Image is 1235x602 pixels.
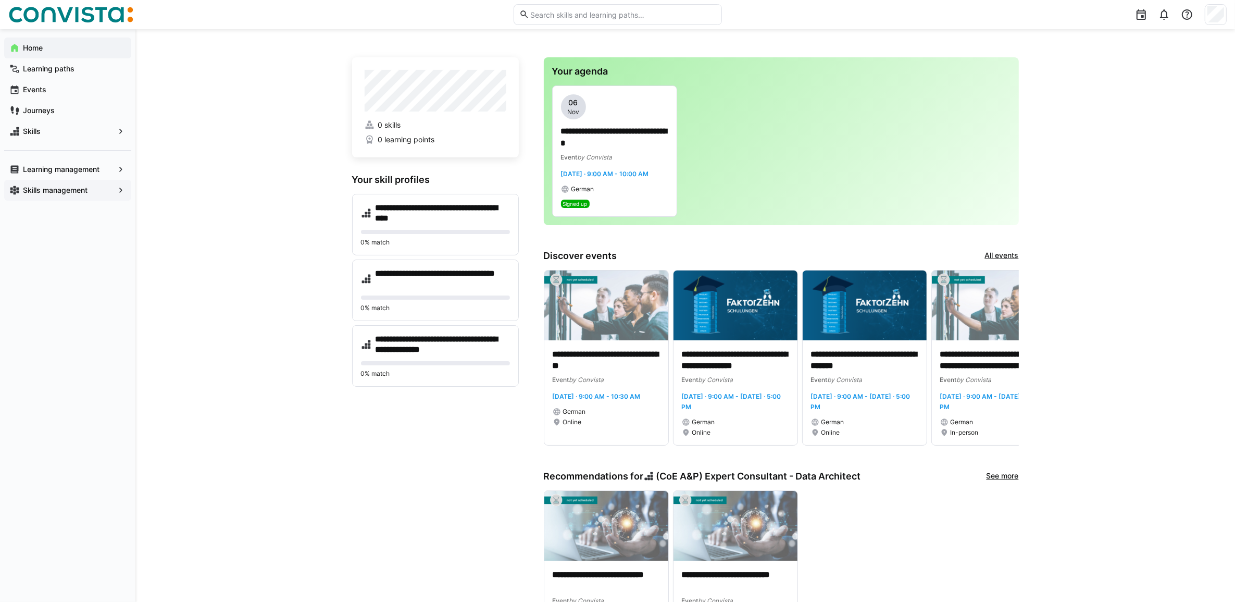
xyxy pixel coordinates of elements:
span: Event [682,376,698,384]
img: image [544,271,668,340]
span: Signed up [563,201,588,207]
span: [DATE] · 9:00 AM - [DATE] · 5:00 PM [811,392,910,411]
h3: Your agenda [552,66,1011,77]
span: 0 learning points [378,134,434,145]
span: by Convista [698,376,733,384]
h3: Recommendations for [544,471,861,482]
span: Online [563,418,582,426]
span: [DATE] · 9:00 AM - 10:30 AM [553,392,641,400]
span: Event [940,376,957,384]
span: Online [821,428,840,437]
span: German [951,418,974,426]
span: German [563,408,586,416]
span: by Convista [578,153,613,161]
span: (CoE A&P) Expert Consultant - Data Architect [656,471,860,482]
span: Event [811,376,828,384]
span: [DATE] · 9:00 AM - [DATE] · 5:00 PM [940,392,1040,411]
span: German [821,418,844,426]
span: Nov [567,108,579,116]
span: 0 skills [378,120,401,130]
a: See more [987,471,1019,482]
p: 0% match [361,370,510,378]
p: 0% match [361,304,510,312]
span: Online [692,428,711,437]
span: [DATE] · 9:00 AM - [DATE] · 5:00 PM [682,392,781,411]
span: by Convista [957,376,992,384]
span: German [571,185,594,193]
p: 0% match [361,238,510,247]
a: 0 skills [365,120,506,130]
span: [DATE] · 9:00 AM - 10:00 AM [561,170,649,178]
a: All events [985,250,1019,262]
img: image [673,491,797,561]
h3: Your skill profiles [352,174,519,186]
span: by Convista [828,376,863,384]
span: In-person [951,428,979,437]
h3: Discover events [544,250,617,262]
img: image [932,271,1056,340]
span: German [692,418,715,426]
span: Event [553,376,569,384]
span: Event [561,153,578,161]
img: image [544,491,668,561]
img: image [803,271,927,340]
input: Search skills and learning paths… [529,10,716,19]
span: 06 [569,97,578,108]
img: image [673,271,797,340]
span: by Convista [569,376,604,384]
